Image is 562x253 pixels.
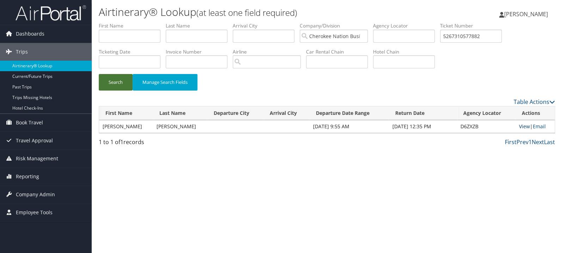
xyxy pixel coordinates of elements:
[389,106,457,120] th: Return Date: activate to sort column ascending
[373,22,440,29] label: Agency Locator
[16,114,43,131] span: Book Travel
[499,4,555,25] a: [PERSON_NAME]
[99,106,153,120] th: First Name: activate to sort column ascending
[207,106,263,120] th: Departure City: activate to sort column ascending
[16,186,55,203] span: Company Admin
[300,22,373,29] label: Company/Division
[533,123,546,130] a: Email
[529,138,532,146] a: 1
[16,204,53,221] span: Employee Tools
[166,22,233,29] label: Last Name
[16,132,53,149] span: Travel Approval
[133,74,197,91] button: Manage Search Fields
[99,120,153,133] td: [PERSON_NAME]
[16,150,58,167] span: Risk Management
[389,120,457,133] td: [DATE] 12:35 PM
[99,74,133,91] button: Search
[99,48,166,55] label: Ticketing Date
[505,138,517,146] a: First
[166,48,233,55] label: Invoice Number
[519,123,530,130] a: View
[99,138,205,150] div: 1 to 1 of records
[440,22,507,29] label: Ticket Number
[457,106,515,120] th: Agency Locator: activate to sort column ascending
[99,5,403,19] h1: Airtinerary® Lookup
[457,120,515,133] td: D6ZXZB
[373,48,440,55] label: Hotel Chain
[544,138,555,146] a: Last
[310,106,389,120] th: Departure Date Range: activate to sort column ascending
[233,48,306,55] label: Airline
[16,25,44,43] span: Dashboards
[263,106,309,120] th: Arrival City: activate to sort column ascending
[16,43,28,61] span: Trips
[514,98,555,106] a: Table Actions
[153,120,207,133] td: [PERSON_NAME]
[517,138,529,146] a: Prev
[16,5,86,21] img: airportal-logo.png
[233,22,300,29] label: Arrival City
[16,168,39,185] span: Reporting
[99,22,166,29] label: First Name
[120,138,123,146] span: 1
[504,10,548,18] span: [PERSON_NAME]
[153,106,207,120] th: Last Name: activate to sort column ascending
[196,7,297,18] small: (at least one field required)
[515,120,555,133] td: |
[306,48,373,55] label: Car Rental Chain
[515,106,555,120] th: Actions
[310,120,389,133] td: [DATE] 9:55 AM
[532,138,544,146] a: Next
